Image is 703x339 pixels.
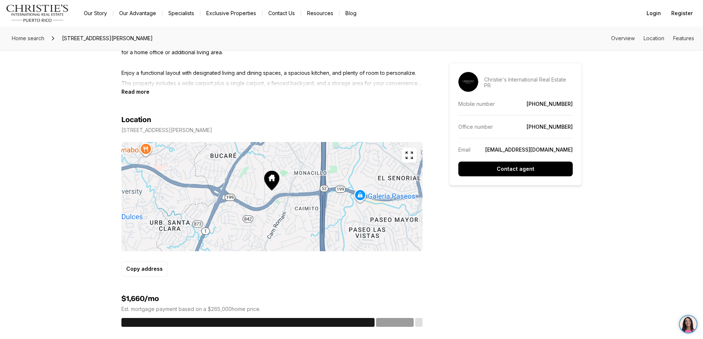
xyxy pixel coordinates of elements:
[611,35,694,41] nav: Page section menu
[6,4,69,22] img: logo
[121,261,168,277] button: Copy address
[458,101,495,107] p: Mobile number
[121,89,149,95] button: Read more
[458,146,471,153] p: Email
[485,146,573,153] a: [EMAIL_ADDRESS][DOMAIN_NAME]
[527,101,573,107] a: [PHONE_NUMBER]
[126,266,163,272] p: Copy address
[9,32,47,44] a: Home search
[12,35,44,41] span: Home search
[162,8,200,18] a: Specialists
[301,8,339,18] a: Resources
[121,27,423,89] p: Welcome to this well-maintained single-family residence located in the desirable Urb. La Cumbre c...
[121,115,151,124] h4: Location
[121,142,423,251] img: Map of 404 CALLE BAYAMON #404, SAN JUAN PR, 00926
[611,35,635,41] a: Skip to: Overview
[647,10,661,16] span: Login
[458,162,573,176] button: Contact agent
[200,8,262,18] a: Exclusive Properties
[642,6,665,21] button: Login
[340,8,362,18] a: Blog
[121,306,423,312] p: Est. mortgage payment based on a $265,000 home price.
[667,6,697,21] button: Register
[121,127,212,133] p: [STREET_ADDRESS][PERSON_NAME]
[497,166,534,172] p: Contact agent
[4,4,21,21] img: be3d4b55-7850-4bcb-9297-a2f9cd376e78.png
[121,294,423,303] h4: $1,660/mo
[671,10,693,16] span: Register
[262,8,301,18] button: Contact Us
[458,124,493,130] p: Office number
[484,77,573,89] p: Christie's International Real Estate PR
[644,35,664,41] a: Skip to: Location
[673,35,694,41] a: Skip to: Features
[113,8,162,18] a: Our Advantage
[527,124,573,130] a: [PHONE_NUMBER]
[78,8,113,18] a: Our Story
[59,32,156,44] span: [STREET_ADDRESS][PERSON_NAME]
